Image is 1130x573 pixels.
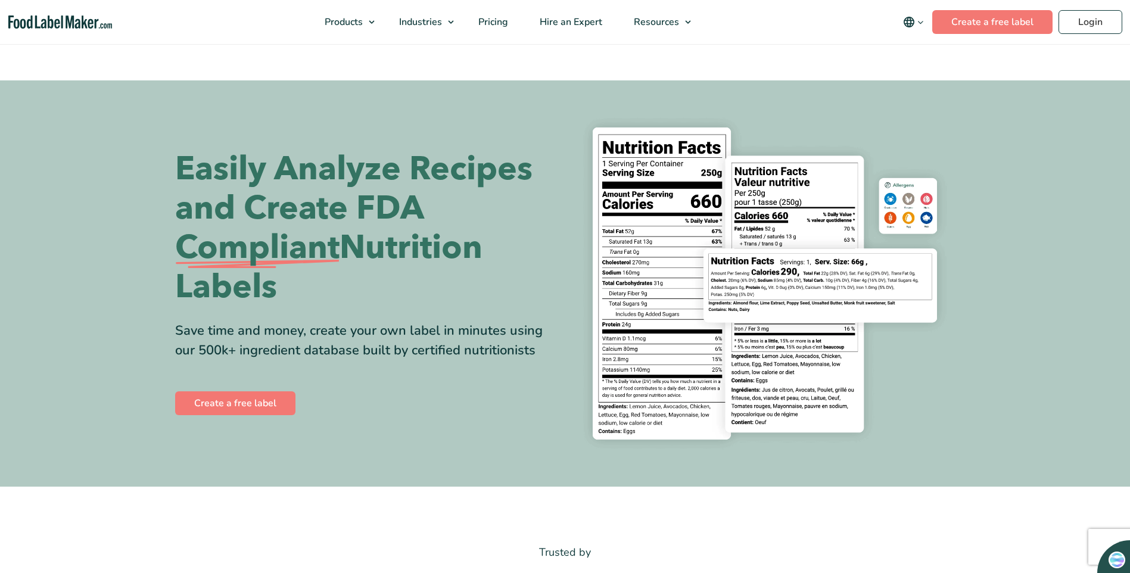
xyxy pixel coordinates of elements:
[175,321,556,360] div: Save time and money, create your own label in minutes using our 500k+ ingredient database built b...
[175,150,556,307] h1: Easily Analyze Recipes and Create FDA Nutrition Labels
[396,15,443,29] span: Industries
[536,15,603,29] span: Hire an Expert
[321,15,364,29] span: Products
[175,544,955,561] p: Trusted by
[630,15,680,29] span: Resources
[1059,10,1122,34] a: Login
[175,391,295,415] a: Create a free label
[932,10,1053,34] a: Create a free label
[175,228,340,267] span: Compliant
[475,15,509,29] span: Pricing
